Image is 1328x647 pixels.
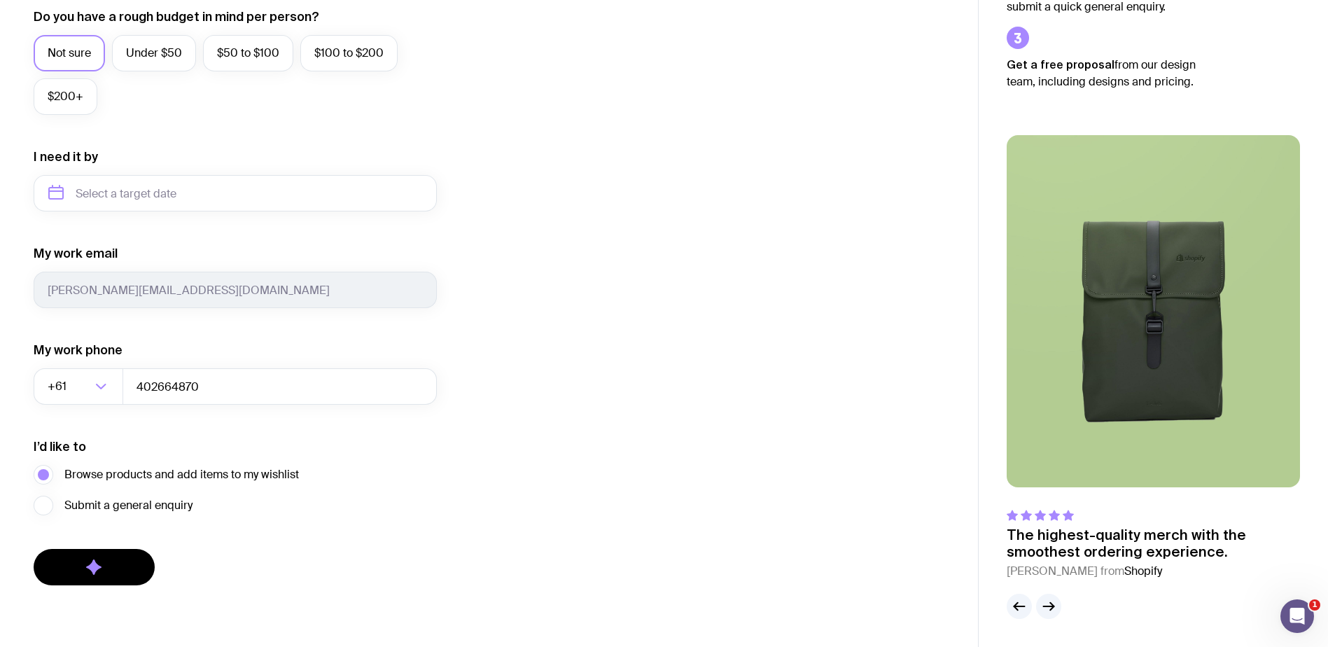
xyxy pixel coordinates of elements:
input: you@email.com [34,272,437,308]
label: Under $50 [112,35,196,71]
p: The highest-quality merch with the smoothest ordering experience. [1007,527,1300,560]
iframe: Intercom live chat [1280,599,1314,633]
span: Submit a general enquiry [64,497,193,514]
label: Do you have a rough budget in mind per person? [34,8,319,25]
span: Browse products and add items to my wishlist [64,466,299,483]
label: $50 to $100 [203,35,293,71]
label: Not sure [34,35,105,71]
p: from our design team, including designs and pricing. [1007,56,1217,90]
label: $100 to $200 [300,35,398,71]
input: Select a target date [34,175,437,211]
label: I need it by [34,148,98,165]
label: I’d like to [34,438,86,455]
div: Search for option [34,368,123,405]
span: +61 [48,368,69,405]
input: 0400123456 [123,368,437,405]
input: Search for option [69,368,91,405]
span: 1 [1309,599,1320,611]
label: $200+ [34,78,97,115]
label: My work phone [34,342,123,359]
cite: [PERSON_NAME] from [1007,563,1300,580]
label: My work email [34,245,118,262]
strong: Get a free proposal [1007,58,1114,71]
span: Shopify [1124,564,1162,578]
